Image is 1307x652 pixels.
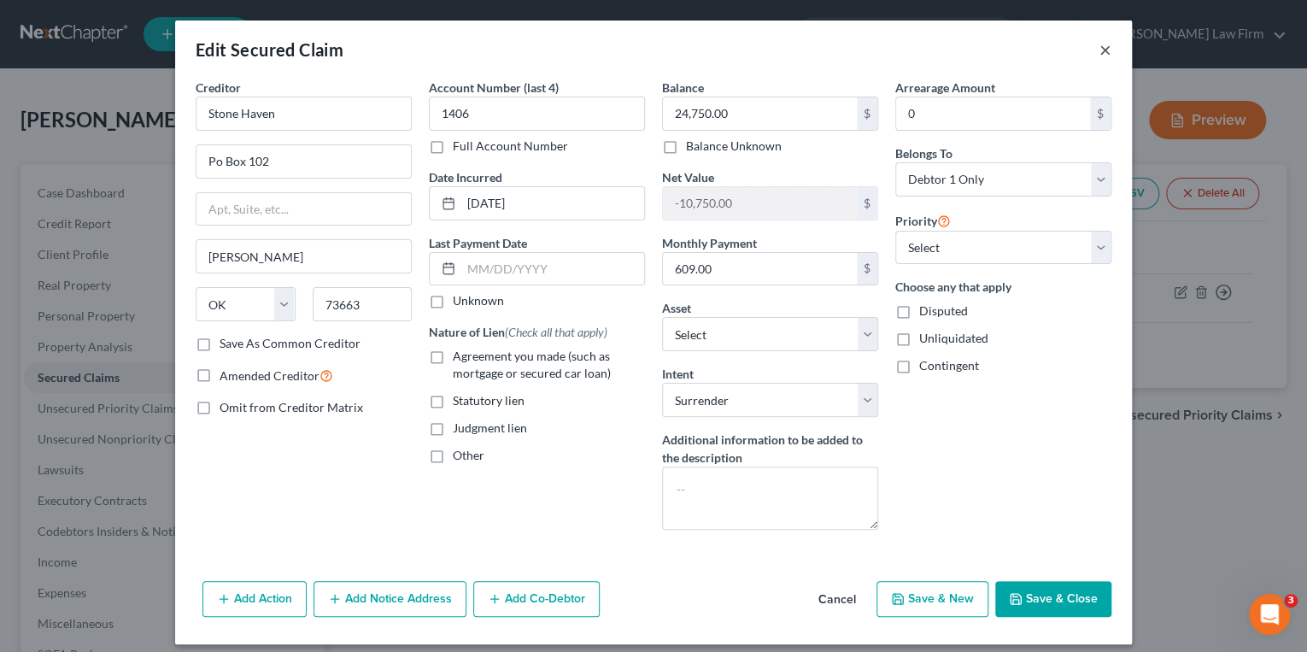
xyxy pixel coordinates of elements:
input: Enter city... [196,240,411,273]
input: Apt, Suite, etc... [196,193,411,226]
input: 0.00 [663,187,857,220]
span: Statutory lien [453,393,525,408]
span: Creditor [196,80,241,95]
button: Add Notice Address [314,581,466,617]
span: Belongs To [895,146,952,161]
button: Save & New [876,581,988,617]
input: XXXX [429,97,645,131]
label: Full Account Number [453,138,568,155]
label: Additional information to be added to the description [662,431,878,467]
label: Save As Common Creditor [220,335,360,352]
span: (Check all that apply) [505,325,607,339]
input: Enter address... [196,145,411,178]
span: Asset [662,301,691,315]
div: $ [857,97,877,130]
label: Balance Unknown [686,138,782,155]
input: 0.00 [663,253,857,285]
label: Nature of Lien [429,323,607,341]
button: × [1099,39,1111,60]
div: Edit Secured Claim [196,38,343,62]
span: 3 [1284,594,1298,608]
button: Add Co-Debtor [473,581,600,617]
label: Account Number (last 4) [429,79,559,97]
label: Choose any that apply [895,278,1111,296]
span: Agreement you made (such as mortgage or secured car loan) [453,349,611,380]
label: Intent [662,365,694,383]
div: $ [857,253,877,285]
label: Unknown [453,292,504,309]
span: Other [453,448,484,462]
label: Last Payment Date [429,234,527,252]
input: MM/DD/YYYY [461,187,644,220]
label: Monthly Payment [662,234,757,252]
input: Enter zip... [313,287,413,321]
label: Priority [895,210,951,231]
span: Judgment lien [453,420,527,435]
label: Date Incurred [429,168,502,186]
button: Add Action [202,581,307,617]
button: Cancel [805,583,870,617]
span: Amended Creditor [220,368,319,383]
input: MM/DD/YYYY [461,253,644,285]
label: Balance [662,79,704,97]
div: $ [1090,97,1111,130]
span: Unliquidated [919,331,988,345]
label: Arrearage Amount [895,79,995,97]
div: $ [857,187,877,220]
span: Disputed [919,303,968,318]
span: Omit from Creditor Matrix [220,400,363,414]
input: Search creditor by name... [196,97,412,131]
label: Net Value [662,168,714,186]
iframe: Intercom live chat [1249,594,1290,635]
input: 0.00 [896,97,1090,130]
span: Contingent [919,358,979,373]
button: Save & Close [995,581,1111,617]
input: 0.00 [663,97,857,130]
